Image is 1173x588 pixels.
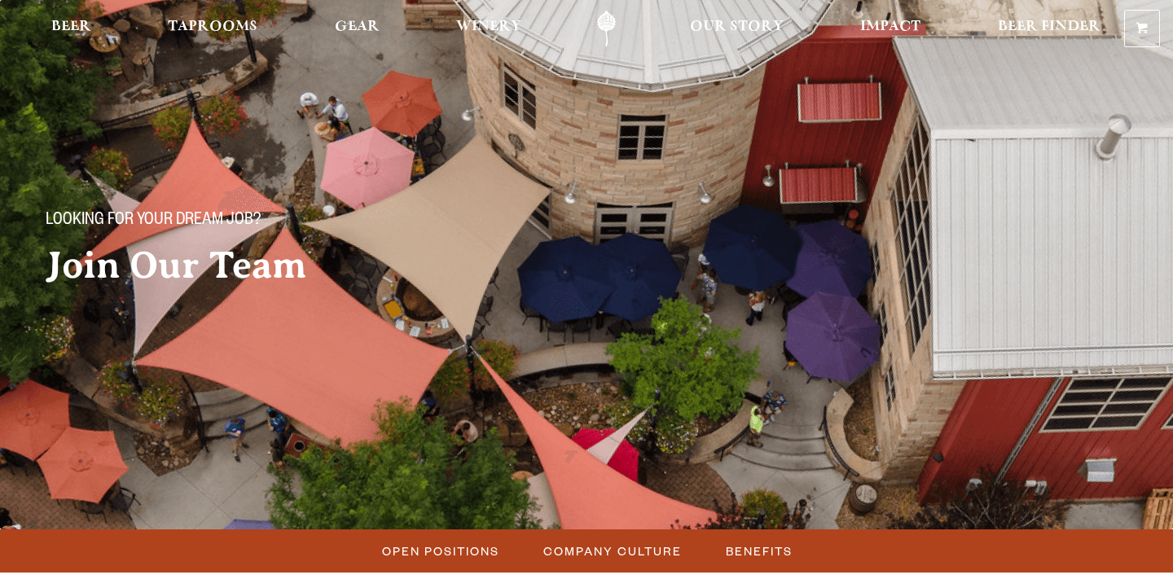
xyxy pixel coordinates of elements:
[850,11,931,47] a: Impact
[679,11,794,47] a: Our Story
[324,11,390,47] a: Gear
[168,20,257,33] span: Taprooms
[372,539,507,563] a: Open Positions
[534,539,690,563] a: Company Culture
[46,211,261,232] span: Looking for your dream job?
[716,539,801,563] a: Benefits
[41,11,102,47] a: Beer
[998,20,1101,33] span: Beer Finder
[726,539,793,563] span: Benefits
[51,20,91,33] span: Beer
[446,11,532,47] a: Winery
[46,245,554,286] h2: Join Our Team
[543,539,682,563] span: Company Culture
[690,20,784,33] span: Our Story
[157,11,268,47] a: Taprooms
[382,539,499,563] span: Open Positions
[335,20,380,33] span: Gear
[987,11,1111,47] a: Beer Finder
[576,11,637,47] a: Odell Home
[456,20,521,33] span: Winery
[860,20,920,33] span: Impact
